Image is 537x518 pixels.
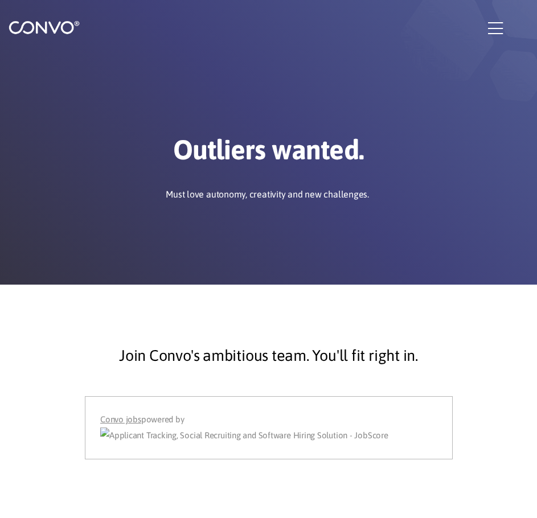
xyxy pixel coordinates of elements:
p: Join Convo's ambitious team. You'll fit right in. [17,342,520,370]
h1: Outliers wanted. [26,133,511,175]
p: Must love autonomy, creativity and new challenges. [166,186,369,203]
div: powered by [100,412,437,443]
img: logo_1.png [9,20,80,35]
a: Convo jobs [100,412,141,427]
img: Applicant Tracking, Social Recruiting and Software Hiring Solution - JobScore [100,427,388,443]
